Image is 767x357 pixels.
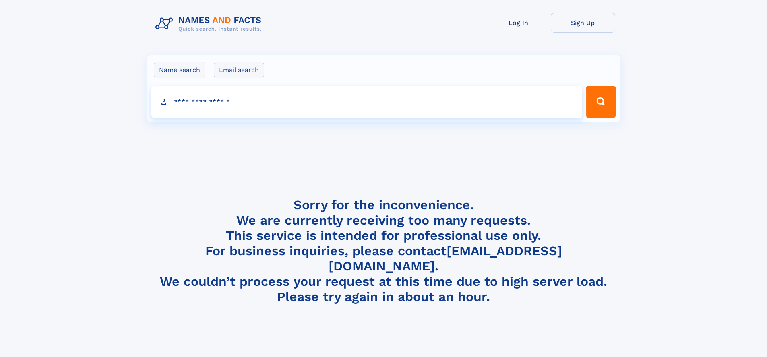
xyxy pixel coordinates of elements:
[152,13,268,35] img: Logo Names and Facts
[151,86,583,118] input: search input
[154,62,205,78] label: Name search
[586,86,616,118] button: Search Button
[329,243,562,274] a: [EMAIL_ADDRESS][DOMAIN_NAME]
[152,197,615,305] h4: Sorry for the inconvenience. We are currently receiving too many requests. This service is intend...
[214,62,264,78] label: Email search
[486,13,551,33] a: Log In
[551,13,615,33] a: Sign Up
